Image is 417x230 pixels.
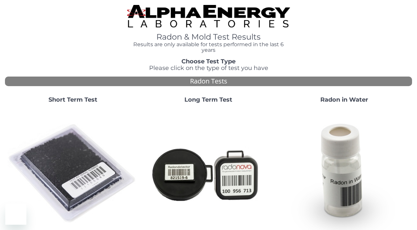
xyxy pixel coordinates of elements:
[127,5,290,27] img: TightCrop.jpg
[184,96,232,103] strong: Long Term Test
[5,77,412,86] div: Radon Tests
[48,96,97,103] strong: Short Term Test
[5,204,26,225] iframe: Button to launch messaging window
[127,33,290,41] h1: Radon & Mold Test Results
[149,64,268,72] span: Please click on the type of test you have
[320,96,368,103] strong: Radon in Water
[127,42,290,53] h4: Results are only available for tests performed in the last 6 years
[181,58,236,65] strong: Choose Test Type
